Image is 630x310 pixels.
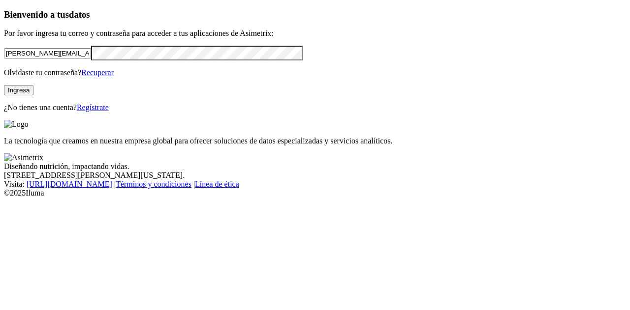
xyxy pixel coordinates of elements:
[27,180,112,188] a: [URL][DOMAIN_NAME]
[69,9,90,20] span: datos
[4,137,626,145] p: La tecnología que creamos en nuestra empresa global para ofrecer soluciones de datos especializad...
[195,180,239,188] a: Línea de ética
[4,120,29,129] img: Logo
[4,29,626,38] p: Por favor ingresa tu correo y contraseña para acceder a tus aplicaciones de Asimetrix:
[4,153,43,162] img: Asimetrix
[4,171,626,180] div: [STREET_ADDRESS][PERSON_NAME][US_STATE].
[4,189,626,197] div: © 2025 Iluma
[4,180,626,189] div: Visita : | |
[4,68,626,77] p: Olvidaste tu contraseña?
[81,68,114,77] a: Recuperar
[4,162,626,171] div: Diseñando nutrición, impactando vidas.
[116,180,191,188] a: Términos y condiciones
[4,9,626,20] h3: Bienvenido a tus
[77,103,109,112] a: Regístrate
[4,48,91,58] input: Tu correo
[4,85,33,95] button: Ingresa
[4,103,626,112] p: ¿No tienes una cuenta?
